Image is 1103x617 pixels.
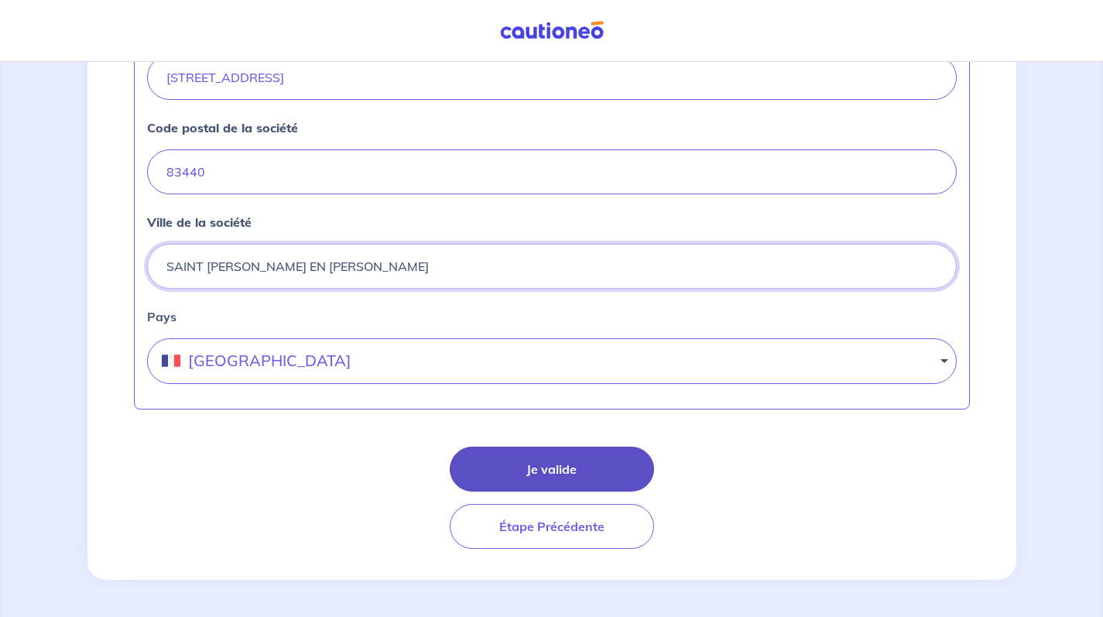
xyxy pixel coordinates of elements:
input: 59000 [147,149,957,194]
button: Je valide [450,447,654,492]
input: Lille [147,244,957,289]
button: Étape Précédente [450,504,654,549]
img: Cautioneo [494,21,610,40]
strong: Ville de la société [147,214,252,230]
button: [GEOGRAPHIC_DATA] [147,338,957,384]
label: Pays [147,307,957,326]
strong: Code postal de la société [147,120,298,135]
input: 54 rue nationale [147,55,957,100]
